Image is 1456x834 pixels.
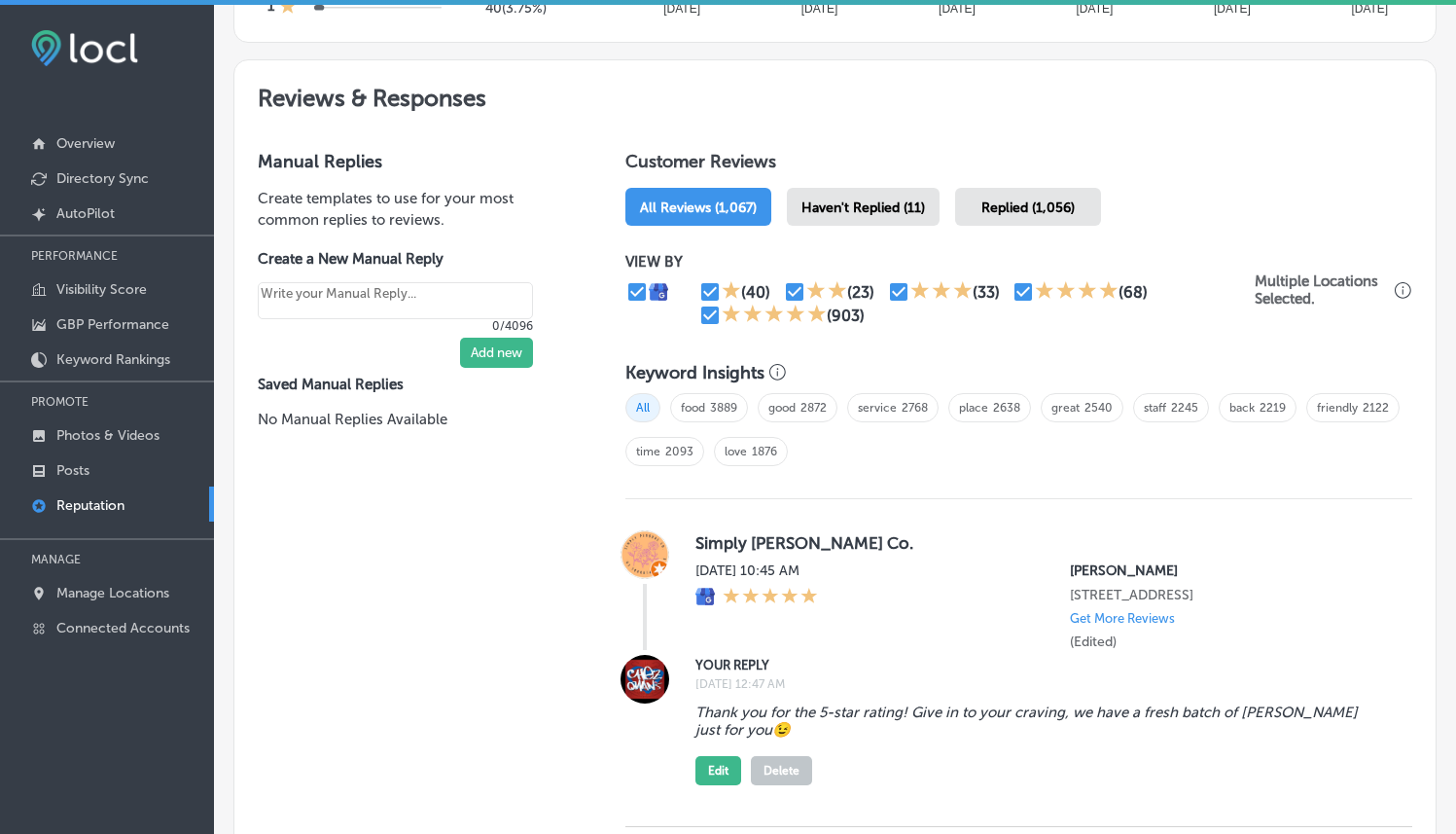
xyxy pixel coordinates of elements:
[722,304,827,327] div: 5 Stars
[56,170,149,187] p: Directory Sync
[663,2,700,16] tspan: [DATE]
[1070,562,1381,579] p: Chez Quan's
[695,562,818,579] label: [DATE] 10:45 AM
[258,409,563,430] p: No Manual Replies Available
[981,199,1075,216] span: Replied (1,056)
[56,427,160,444] p: Photos & Videos
[258,151,563,172] h3: Manual Replies
[621,655,669,704] img: Image
[56,497,124,514] p: Reputation
[258,319,533,333] p: 0/4096
[460,338,533,368] button: Add new
[681,401,705,415] a: food
[910,280,973,304] div: 3 Stars
[806,280,847,304] div: 2 Stars
[902,401,928,415] a: 2768
[1076,2,1113,16] tspan: [DATE]
[1035,280,1119,304] div: 4 Stars
[939,2,976,16] tspan: [DATE]
[752,445,777,458] a: 1876
[768,401,796,415] a: good
[858,401,897,415] a: service
[741,283,770,302] div: (40)
[1119,283,1148,302] div: (68)
[665,445,693,458] a: 2093
[640,199,757,216] span: All Reviews (1,067)
[636,445,660,458] a: time
[1255,272,1390,308] p: Multiple Locations Selected.
[993,401,1020,415] a: 2638
[1260,401,1286,415] a: 2219
[258,282,533,319] textarea: Create your Quick Reply
[258,250,533,268] label: Create a New Manual Reply
[722,280,741,304] div: 1 Star
[625,151,1412,180] h1: Customer Reviews
[695,756,741,785] button: Edit
[847,283,874,302] div: (23)
[56,462,89,479] p: Posts
[800,2,837,16] tspan: [DATE]
[56,135,115,152] p: Overview
[1070,587,1381,603] p: 1470 Aurora Rd
[973,283,1000,302] div: (33)
[723,587,818,608] div: 5 Stars
[1171,401,1198,415] a: 2245
[1070,634,1117,650] label: (Edited)
[1051,401,1080,415] a: great
[695,704,1381,739] blockquote: Thank you for the 5-star rating! Give in to your craving, we have a fresh batch of [PERSON_NAME] ...
[1144,401,1166,415] a: staff
[56,351,170,368] p: Keyword Rankings
[1070,611,1175,626] p: Get More Reviews
[56,620,190,636] p: Connected Accounts
[625,253,1255,271] p: VIEW BY
[725,445,747,458] a: love
[959,401,988,415] a: place
[1229,401,1255,415] a: back
[827,307,865,325] div: (903)
[695,533,1381,553] label: Simply [PERSON_NAME] Co.
[625,393,660,422] span: All
[258,188,563,231] p: Create templates to use for your most common replies to reviews.
[695,658,1381,672] label: YOUR REPLY
[625,362,764,383] h3: Keyword Insights
[751,756,812,785] button: Delete
[801,199,925,216] span: Haven't Replied (11)
[234,60,1436,127] h2: Reviews & Responses
[695,677,1381,691] label: [DATE] 12:47 AM
[56,316,169,333] p: GBP Performance
[56,585,169,601] p: Manage Locations
[1317,401,1358,415] a: friendly
[258,376,563,393] label: Saved Manual Replies
[1351,2,1388,16] tspan: [DATE]
[56,205,115,222] p: AutoPilot
[1213,2,1250,16] tspan: [DATE]
[1084,401,1113,415] a: 2540
[710,401,737,415] a: 3889
[56,281,147,298] p: Visibility Score
[800,401,827,415] a: 2872
[1363,401,1389,415] a: 2122
[31,30,138,66] img: fda3e92497d09a02dc62c9cd864e3231.png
